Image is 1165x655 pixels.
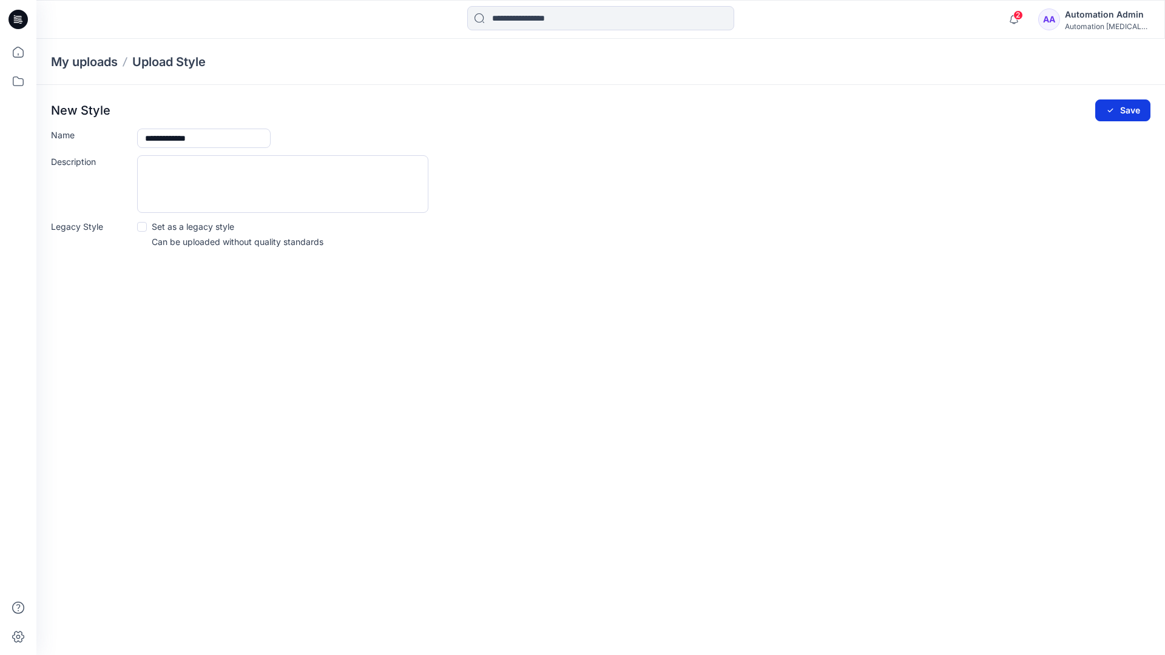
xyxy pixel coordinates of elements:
[132,53,206,70] p: Upload Style
[1065,22,1150,31] div: Automation [MEDICAL_DATA]...
[51,103,110,118] p: New Style
[1065,7,1150,22] div: Automation Admin
[51,129,130,141] label: Name
[1038,8,1060,30] div: AA
[1013,10,1023,20] span: 2
[1095,99,1150,121] button: Save
[152,220,234,233] p: Set as a legacy style
[51,220,130,233] label: Legacy Style
[51,155,130,168] label: Description
[51,53,118,70] a: My uploads
[152,235,323,248] p: Can be uploaded without quality standards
